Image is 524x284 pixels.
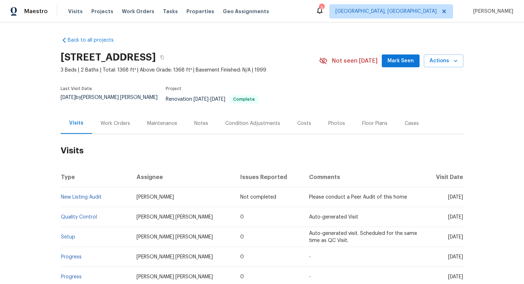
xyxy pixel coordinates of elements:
[137,235,213,240] span: [PERSON_NAME] [PERSON_NAME]
[448,274,463,279] span: [DATE]
[137,215,213,220] span: [PERSON_NAME] [PERSON_NAME]
[235,167,303,187] th: Issues Reported
[240,195,276,200] span: Not completed
[122,8,154,15] span: Work Orders
[91,8,113,15] span: Projects
[137,195,174,200] span: [PERSON_NAME]
[309,274,311,279] span: -
[147,120,177,127] div: Maintenance
[309,231,417,243] span: Auto-generated visit. Scheduled for the same time as QC Visit.
[309,195,407,200] span: Please conduct a Peer Audit of this home
[223,8,269,15] span: Geo Assignments
[24,8,48,15] span: Maestro
[319,4,324,11] div: 3
[61,167,131,187] th: Type
[210,97,225,102] span: [DATE]
[61,86,92,91] span: Last Visit Date
[424,167,463,187] th: Visit Date
[309,215,358,220] span: Auto-generated Visit
[240,274,244,279] span: 0
[448,215,463,220] span: [DATE]
[61,215,97,220] a: Quality Control
[225,120,280,127] div: Condition Adjustments
[332,57,377,64] span: Not seen [DATE]
[137,254,213,259] span: [PERSON_NAME] [PERSON_NAME]
[101,120,130,127] div: Work Orders
[194,97,225,102] span: -
[131,167,235,187] th: Assignee
[303,167,424,187] th: Comments
[470,8,513,15] span: [PERSON_NAME]
[448,195,463,200] span: [DATE]
[61,134,463,167] h2: Visits
[335,8,437,15] span: [GEOGRAPHIC_DATA], [GEOGRAPHIC_DATA]
[328,120,345,127] div: Photos
[430,57,458,65] span: Actions
[424,54,463,68] button: Actions
[186,8,214,15] span: Properties
[166,86,181,91] span: Project
[61,235,75,240] a: Setup
[61,54,156,61] h2: [STREET_ADDRESS]
[61,67,319,74] span: 3 Beds | 2 Baths | Total: 1368 ft² | Above Grade: 1368 ft² | Basement Finished: N/A | 1999
[230,97,258,101] span: Complete
[448,254,463,259] span: [DATE]
[240,215,244,220] span: 0
[194,120,208,127] div: Notes
[61,195,102,200] a: New Listing Audit
[163,9,178,14] span: Tasks
[137,274,213,279] span: [PERSON_NAME] [PERSON_NAME]
[166,97,258,102] span: Renovation
[194,97,209,102] span: [DATE]
[61,95,76,100] span: [DATE]
[156,51,169,64] button: Copy Address
[69,120,83,127] div: Visits
[68,8,83,15] span: Visits
[61,254,82,259] a: Progress
[61,37,129,44] a: Back to all projects
[309,254,311,259] span: -
[240,254,244,259] span: 0
[61,274,82,279] a: Progress
[297,120,311,127] div: Costs
[405,120,419,127] div: Cases
[61,95,166,109] div: by [PERSON_NAME] [PERSON_NAME]
[387,57,414,65] span: Mark Seen
[448,235,463,240] span: [DATE]
[362,120,387,127] div: Floor Plans
[240,235,244,240] span: 0
[382,54,420,68] button: Mark Seen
